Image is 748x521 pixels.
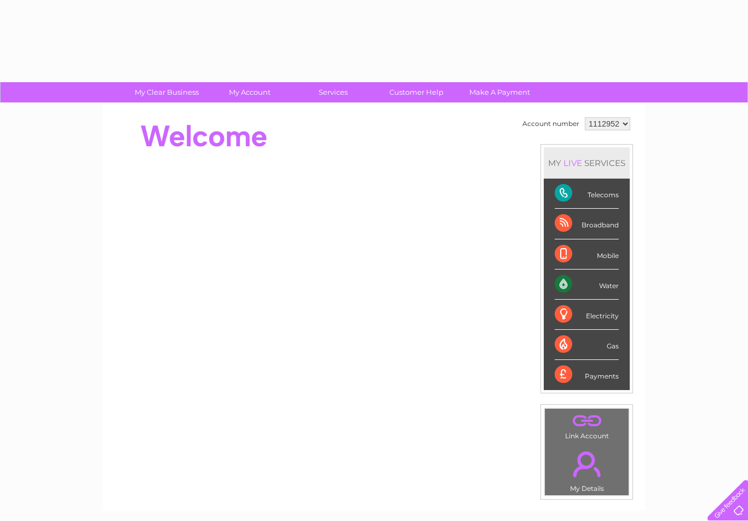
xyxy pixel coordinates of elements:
div: LIVE [561,158,584,168]
td: My Details [544,442,629,496]
td: Account number [520,114,582,133]
a: . [548,411,626,431]
td: Link Account [544,408,629,443]
div: Electricity [555,300,619,330]
div: Telecoms [555,179,619,209]
a: My Clear Business [122,82,212,102]
a: Make A Payment [454,82,545,102]
div: Water [555,270,619,300]
div: Gas [555,330,619,360]
a: My Account [205,82,295,102]
div: Broadband [555,209,619,239]
div: MY SERVICES [544,147,630,179]
a: . [548,445,626,483]
div: Mobile [555,239,619,270]
a: Services [288,82,378,102]
a: Customer Help [371,82,462,102]
div: Payments [555,360,619,390]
